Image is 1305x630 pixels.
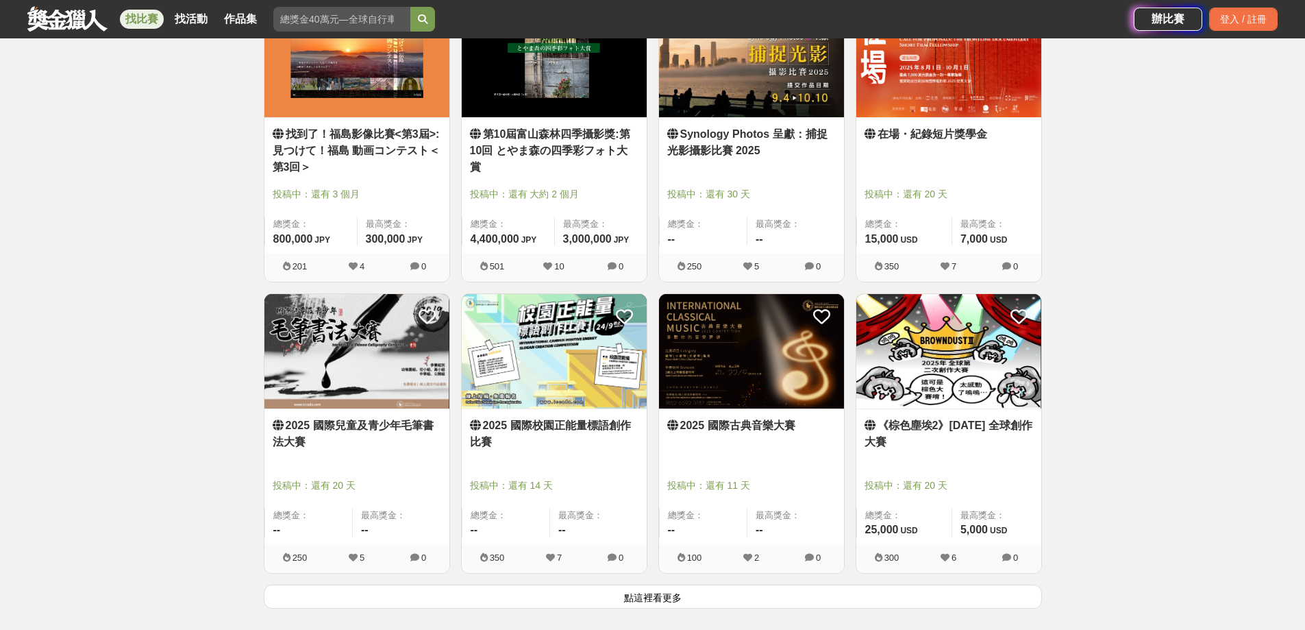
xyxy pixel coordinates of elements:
[659,294,844,409] img: Cover Image
[865,217,943,231] span: 總獎金：
[990,526,1007,535] span: USD
[619,261,623,271] span: 0
[366,233,406,245] span: 300,000
[960,509,1033,522] span: 最高獎金：
[490,261,505,271] span: 501
[667,187,836,202] span: 投稿中：還有 30 天
[273,187,441,202] span: 投稿中：還有 3 個月
[521,235,537,245] span: JPY
[659,294,844,409] a: Cover Image
[169,10,213,29] a: 找活動
[856,294,1041,409] img: Cover Image
[563,217,638,231] span: 最高獎金：
[421,553,426,563] span: 0
[462,3,647,118] img: Cover Image
[462,3,647,119] a: Cover Image
[756,509,836,522] span: 最高獎金：
[754,553,759,563] span: 2
[462,294,647,409] a: Cover Image
[865,478,1033,493] span: 投稿中：還有 20 天
[865,509,943,522] span: 總獎金：
[960,217,1033,231] span: 最高獎金：
[900,235,917,245] span: USD
[756,524,763,535] span: --
[554,261,564,271] span: 10
[1013,553,1018,563] span: 0
[687,553,702,563] span: 100
[668,524,675,535] span: --
[756,233,763,245] span: --
[470,478,638,493] span: 投稿中：還有 14 天
[960,524,988,535] span: 5,000
[471,233,519,245] span: 4,400,000
[273,509,345,522] span: 總獎金：
[462,294,647,409] img: Cover Image
[659,3,844,119] a: Cover Image
[360,553,364,563] span: 5
[264,294,449,409] a: Cover Image
[865,126,1033,143] a: 在場・紀錄短片獎學金
[471,524,478,535] span: --
[273,217,349,231] span: 總獎金：
[668,233,675,245] span: --
[264,294,449,409] img: Cover Image
[273,126,441,175] a: 找到了！福島影像比賽<第3屆>:見つけて！福島 動画コンテスト＜第3回＞
[687,261,702,271] span: 250
[884,553,899,563] span: 300
[816,261,821,271] span: 0
[856,3,1041,119] a: Cover Image
[558,524,566,535] span: --
[952,261,956,271] span: 7
[1134,8,1202,31] a: 辦比賽
[865,233,899,245] span: 15,000
[219,10,262,29] a: 作品集
[865,524,899,535] span: 25,000
[293,553,308,563] span: 250
[273,233,313,245] span: 800,000
[816,553,821,563] span: 0
[1013,261,1018,271] span: 0
[361,524,369,535] span: --
[470,187,638,202] span: 投稿中：還有 大約 2 個月
[990,235,1007,245] span: USD
[960,233,988,245] span: 7,000
[264,3,449,118] img: Cover Image
[756,217,836,231] span: 最高獎金：
[273,7,410,32] input: 總獎金40萬元—全球自行車設計比賽
[470,417,638,450] a: 2025 國際校園正能量標語創作比賽
[668,217,739,231] span: 總獎金：
[856,3,1041,118] img: Cover Image
[667,126,836,159] a: Synology Photos 呈獻：捕捉光影攝影比賽 2025
[471,217,546,231] span: 總獎金：
[557,553,562,563] span: 7
[668,509,739,522] span: 總獎金：
[314,235,330,245] span: JPY
[659,3,844,118] img: Cover Image
[360,261,364,271] span: 4
[361,509,441,522] span: 最高獎金：
[264,585,1042,609] button: 點這裡看更多
[366,217,441,231] span: 最高獎金：
[900,526,917,535] span: USD
[856,294,1041,409] a: Cover Image
[884,261,899,271] span: 350
[421,261,426,271] span: 0
[619,553,623,563] span: 0
[667,478,836,493] span: 投稿中：還有 11 天
[865,417,1033,450] a: 《棕色塵埃2》[DATE] 全球創作大賽
[273,478,441,493] span: 投稿中：還有 20 天
[754,261,759,271] span: 5
[273,524,281,535] span: --
[865,187,1033,202] span: 投稿中：還有 20 天
[490,553,505,563] span: 350
[264,3,449,119] a: Cover Image
[471,509,542,522] span: 總獎金：
[558,509,638,522] span: 最高獎金：
[120,10,164,29] a: 找比賽
[470,126,638,175] a: 第10屆富山森林四季攝影獎:第10回 とやま森の四季彩フォト大賞
[1209,8,1278,31] div: 登入 / 註冊
[952,553,956,563] span: 6
[667,417,836,434] a: 2025 國際古典音樂大賽
[563,233,612,245] span: 3,000,000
